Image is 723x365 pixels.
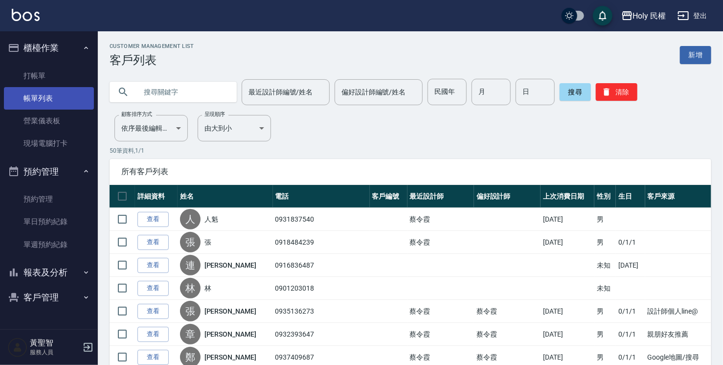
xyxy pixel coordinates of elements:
a: [PERSON_NAME] [204,352,256,362]
label: 顧客排序方式 [121,111,152,118]
p: 服務人員 [30,348,80,357]
button: Holy 民權 [617,6,670,26]
div: 張 [180,232,201,252]
img: Logo [12,9,40,21]
td: 蔡令霞 [407,300,474,323]
button: 預約管理 [4,159,94,184]
a: 查看 [137,281,169,296]
a: 查看 [137,212,169,227]
div: Holy 民權 [633,10,666,22]
th: 性別 [594,185,616,208]
div: 章 [180,324,201,344]
div: 人 [180,209,201,229]
a: 打帳單 [4,65,94,87]
label: 呈現順序 [204,111,225,118]
td: 蔡令霞 [407,323,474,346]
td: 蔡令霞 [407,208,474,231]
td: 男 [594,231,616,254]
td: 男 [594,323,616,346]
input: 搜尋關鍵字 [137,79,229,105]
td: 男 [594,300,616,323]
a: [PERSON_NAME] [204,329,256,339]
button: 櫃檯作業 [4,35,94,61]
a: 新增 [680,46,711,64]
div: 連 [180,255,201,275]
h5: 黃聖智 [30,338,80,348]
td: [DATE] [616,254,645,277]
td: 0/1/1 [616,300,645,323]
a: 預約管理 [4,188,94,210]
th: 生日 [616,185,645,208]
a: 張 [204,237,211,247]
h2: Customer Management List [110,43,194,49]
th: 姓名 [178,185,273,208]
p: 50 筆資料, 1 / 1 [110,146,711,155]
a: [PERSON_NAME] [204,260,256,270]
td: 0918484239 [273,231,370,254]
a: 查看 [137,304,169,319]
td: 男 [594,208,616,231]
td: 未知 [594,277,616,300]
a: 查看 [137,327,169,342]
td: 蔡令霞 [474,300,541,323]
span: 所有客戶列表 [121,167,700,177]
a: 查看 [137,350,169,365]
td: [DATE] [541,300,594,323]
td: 0931837540 [273,208,370,231]
th: 偏好設計師 [474,185,541,208]
a: 查看 [137,258,169,273]
a: 營業儀表板 [4,110,94,132]
a: 現場電腦打卡 [4,132,94,155]
td: [DATE] [541,231,594,254]
td: 0/1/1 [616,323,645,346]
td: 0932393647 [273,323,370,346]
th: 詳細資料 [135,185,178,208]
a: 帳單列表 [4,87,94,110]
td: [DATE] [541,323,594,346]
button: 清除 [596,83,637,101]
div: 由大到小 [198,115,271,141]
td: 設計師個人line@ [645,300,711,323]
th: 上次消費日期 [541,185,594,208]
td: 0901203018 [273,277,370,300]
div: 張 [180,301,201,321]
th: 最近設計師 [407,185,474,208]
th: 客戶編號 [370,185,407,208]
button: 搜尋 [560,83,591,101]
a: 人魁 [204,214,218,224]
a: 單日預約紀錄 [4,210,94,233]
div: 林 [180,278,201,298]
button: 報表及分析 [4,260,94,285]
td: 未知 [594,254,616,277]
button: 登出 [674,7,711,25]
h3: 客戶列表 [110,53,194,67]
div: 依序最後編輯時間 [114,115,188,141]
td: 0935136273 [273,300,370,323]
td: 蔡令霞 [407,231,474,254]
td: [DATE] [541,208,594,231]
a: 林 [204,283,211,293]
td: 0/1/1 [616,231,645,254]
td: 0916836487 [273,254,370,277]
th: 客戶來源 [645,185,711,208]
td: 蔡令霞 [474,323,541,346]
img: Person [8,338,27,357]
th: 電話 [273,185,370,208]
a: 查看 [137,235,169,250]
a: 單週預約紀錄 [4,233,94,256]
a: [PERSON_NAME] [204,306,256,316]
button: 客戶管理 [4,285,94,310]
td: 親朋好友推薦 [645,323,711,346]
button: save [593,6,612,25]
